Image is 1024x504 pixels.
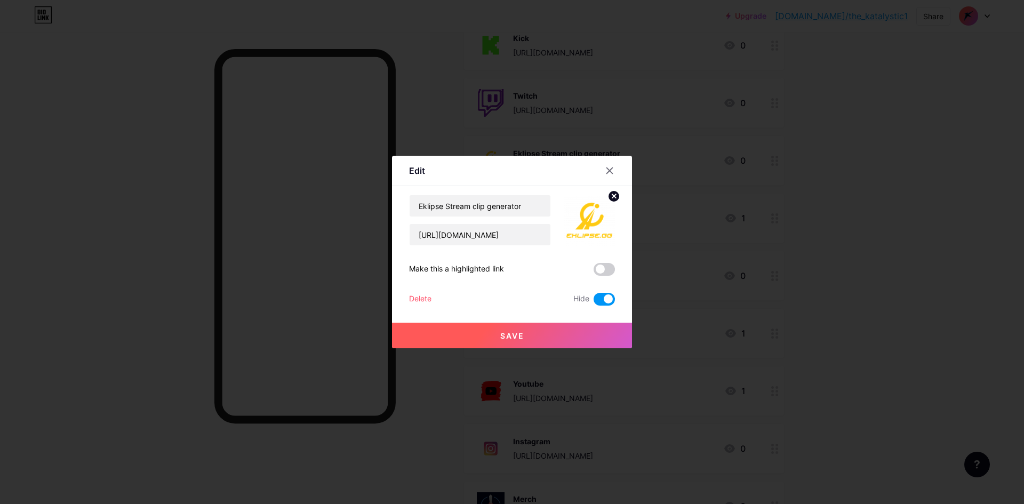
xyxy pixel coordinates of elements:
[500,331,524,340] span: Save
[573,293,589,306] span: Hide
[409,164,425,177] div: Edit
[564,195,615,246] img: link_thumbnail
[410,224,550,245] input: URL
[409,293,431,306] div: Delete
[392,323,632,348] button: Save
[409,263,504,276] div: Make this a highlighted link
[410,195,550,217] input: Title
